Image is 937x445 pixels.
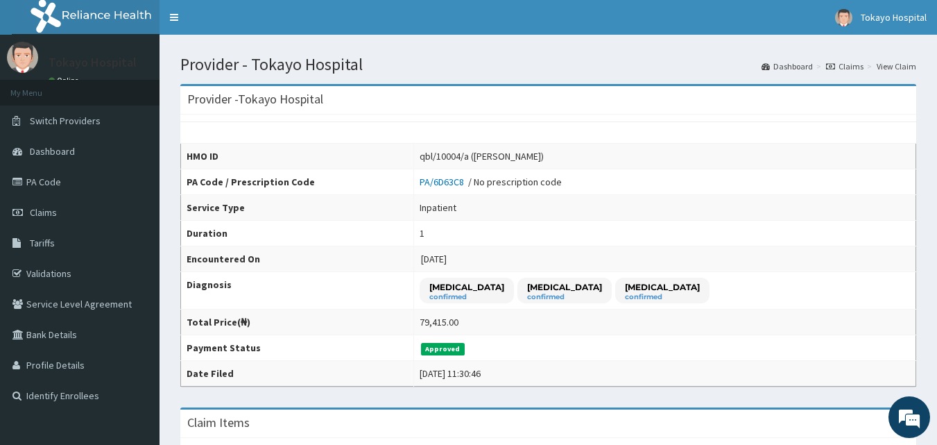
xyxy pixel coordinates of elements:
div: Naomi Provider Portal Assistant [93,69,254,88]
a: View Claim [877,60,916,72]
th: Date Filed [181,361,414,387]
a: Dashboard [762,60,813,72]
span: [DATE] [421,253,447,265]
span: Queue no. 1 [70,135,121,151]
div: Minimize live chat window [227,7,261,40]
span: Tariffs [30,237,55,249]
p: [MEDICAL_DATA] [625,281,700,293]
div: 1 [420,226,424,240]
th: Encountered On [181,246,414,272]
span: Add emojis [219,339,233,353]
img: User Image [7,42,38,73]
p: Tokayo Hospital [49,56,137,69]
span: Tokayo Hospital [861,11,927,24]
h1: Provider - Tokayo Hospital [180,56,916,74]
div: qbl/10004/a ([PERSON_NAME]) [420,149,544,163]
div: Inpatient [420,201,456,215]
small: confirmed [429,294,504,301]
textarea: Type your message and hit 'Enter' [7,323,264,371]
div: [DATE] 11:30:46 [420,367,481,380]
span: I will transfer you to an agent now. Please stay on the line. An agent will typically respond wit... [28,152,223,198]
div: [PERSON_NAME] Provider Portal Assistant is forwarding the chat [31,217,240,242]
p: [MEDICAL_DATA] [527,281,602,293]
div: You will be connected to an operator in ~ 03:31 mins [24,151,248,166]
img: User Image [835,9,852,26]
small: confirmed [527,294,602,301]
th: Diagnosis [181,272,414,310]
a: Online [49,76,82,85]
span: Attach a file [240,339,254,353]
div: / No prescription code [420,175,562,189]
a: PA/6D63C8 [420,176,468,188]
span: Please leave us a message [24,292,252,308]
img: d_794563401_operators_776852000000476009 [46,69,77,104]
span: Switch Providers [30,115,101,127]
span: Approved [421,343,465,355]
h3: Provider - Tokayo Hospital [187,93,323,106]
p: [MEDICAL_DATA] [429,281,504,293]
span: Claims [30,206,57,219]
div: Unable to wait? [7,256,264,314]
th: Duration [181,221,414,246]
span: You are in [24,137,67,149]
th: Service Type [181,195,414,221]
th: HMO ID [181,144,414,169]
span: Dashboard [30,145,75,158]
th: Total Price(₦) [181,310,414,335]
div: 79,415.00 [420,315,458,329]
h3: Claim Items [187,417,250,429]
a: Claims [826,60,863,72]
small: confirmed [625,294,700,301]
div: 2:14 PM [18,146,233,203]
div: Navigation go back [15,76,36,97]
th: PA Code / Prescription Code [181,169,414,195]
th: Payment Status [181,335,414,361]
div: Provider Portal Assistant [93,88,254,105]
